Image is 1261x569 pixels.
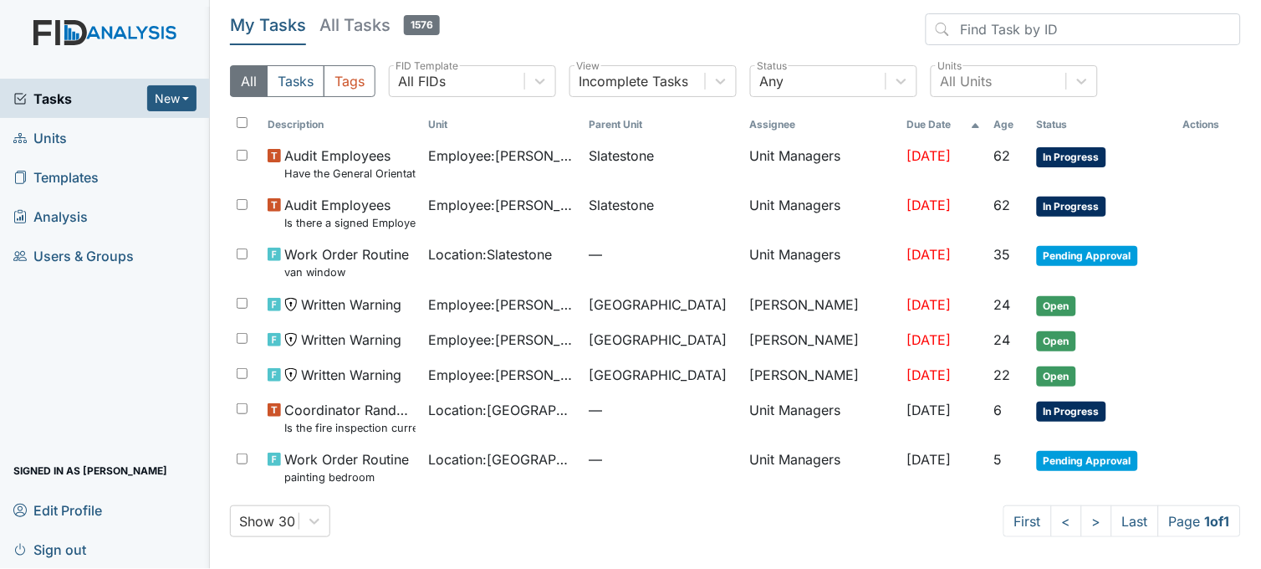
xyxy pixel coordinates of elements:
[1037,451,1138,471] span: Pending Approval
[743,288,901,323] td: [PERSON_NAME]
[1003,505,1052,537] a: First
[1037,367,1076,387] span: Open
[994,246,1011,263] span: 35
[743,323,901,358] td: [PERSON_NAME]
[994,197,1011,213] span: 62
[759,71,784,91] div: Any
[13,536,86,562] span: Sign out
[590,400,737,420] span: —
[1205,513,1230,530] strong: 1 of 1
[590,146,655,166] span: Slatestone
[429,400,576,420] span: Location : [GEOGRAPHIC_DATA]
[907,147,952,164] span: [DATE]
[239,511,295,531] div: Show 30
[743,110,901,139] th: Assignee
[1037,246,1138,266] span: Pending Approval
[230,13,306,37] h5: My Tasks
[1037,147,1106,167] span: In Progress
[1037,197,1106,217] span: In Progress
[1003,505,1241,537] nav: task-pagination
[907,331,952,348] span: [DATE]
[13,203,88,229] span: Analysis
[988,110,1030,139] th: Toggle SortBy
[590,449,737,469] span: —
[429,195,576,215] span: Employee : [PERSON_NAME]
[429,330,576,350] span: Employee : [PERSON_NAME]
[284,264,409,280] small: van window
[907,402,952,418] span: [DATE]
[13,497,102,523] span: Edit Profile
[284,146,415,182] span: Audit Employees Have the General Orientation and ICF Orientation forms been completed?
[429,146,576,166] span: Employee : [PERSON_NAME]
[1111,505,1159,537] a: Last
[1037,402,1106,422] span: In Progress
[926,13,1241,45] input: Find Task by ID
[743,188,901,238] td: Unit Managers
[940,71,992,91] div: All Units
[994,367,1011,383] span: 22
[13,164,99,190] span: Templates
[994,331,1011,348] span: 24
[907,296,952,313] span: [DATE]
[743,139,901,188] td: Unit Managers
[1158,505,1241,537] span: Page
[994,402,1003,418] span: 6
[267,65,324,97] button: Tasks
[1081,505,1112,537] a: >
[901,110,988,139] th: Toggle SortBy
[147,85,197,111] button: New
[590,295,727,315] span: [GEOGRAPHIC_DATA]
[743,393,901,443] td: Unit Managers
[13,458,167,484] span: Signed in as [PERSON_NAME]
[284,400,415,436] span: Coordinator Random Is the fire inspection current (from the Fire Marshall)?
[590,244,737,264] span: —
[319,13,440,37] h5: All Tasks
[284,195,415,231] span: Audit Employees Is there a signed Employee Job Description in the file for the employee's current...
[284,215,415,231] small: Is there a signed Employee Job Description in the file for the employee's current position?
[590,365,727,385] span: [GEOGRAPHIC_DATA]
[429,449,576,469] span: Location : [GEOGRAPHIC_DATA]
[398,71,446,91] div: All FIDs
[743,358,901,393] td: [PERSON_NAME]
[994,296,1011,313] span: 24
[301,330,401,350] span: Written Warning
[404,15,440,35] span: 1576
[230,65,268,97] button: All
[284,449,409,485] span: Work Order Routine painting bedroom
[907,367,952,383] span: [DATE]
[743,443,901,492] td: Unit Managers
[907,246,952,263] span: [DATE]
[994,451,1003,468] span: 5
[1030,110,1177,139] th: Toggle SortBy
[284,469,409,485] small: painting bedroom
[907,197,952,213] span: [DATE]
[230,65,375,97] div: Type filter
[13,125,67,151] span: Units
[429,295,576,315] span: Employee : [PERSON_NAME]
[284,420,415,436] small: Is the fire inspection current (from the Fire [PERSON_NAME])?
[284,244,409,280] span: Work Order Routine van window
[301,295,401,315] span: Written Warning
[1037,296,1076,316] span: Open
[301,365,401,385] span: Written Warning
[590,330,727,350] span: [GEOGRAPHIC_DATA]
[324,65,375,97] button: Tags
[579,71,688,91] div: Incomplete Tasks
[429,244,553,264] span: Location : Slatestone
[13,243,134,269] span: Users & Groups
[429,365,576,385] span: Employee : [PERSON_NAME][GEOGRAPHIC_DATA]
[583,110,743,139] th: Toggle SortBy
[261,110,421,139] th: Toggle SortBy
[1051,505,1082,537] a: <
[994,147,1011,164] span: 62
[907,451,952,468] span: [DATE]
[743,238,901,287] td: Unit Managers
[284,166,415,182] small: Have the General Orientation and ICF Orientation forms been completed?
[1177,110,1241,139] th: Actions
[590,195,655,215] span: Slatestone
[422,110,583,139] th: Toggle SortBy
[13,89,147,109] a: Tasks
[1037,331,1076,351] span: Open
[237,117,248,128] input: Toggle All Rows Selected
